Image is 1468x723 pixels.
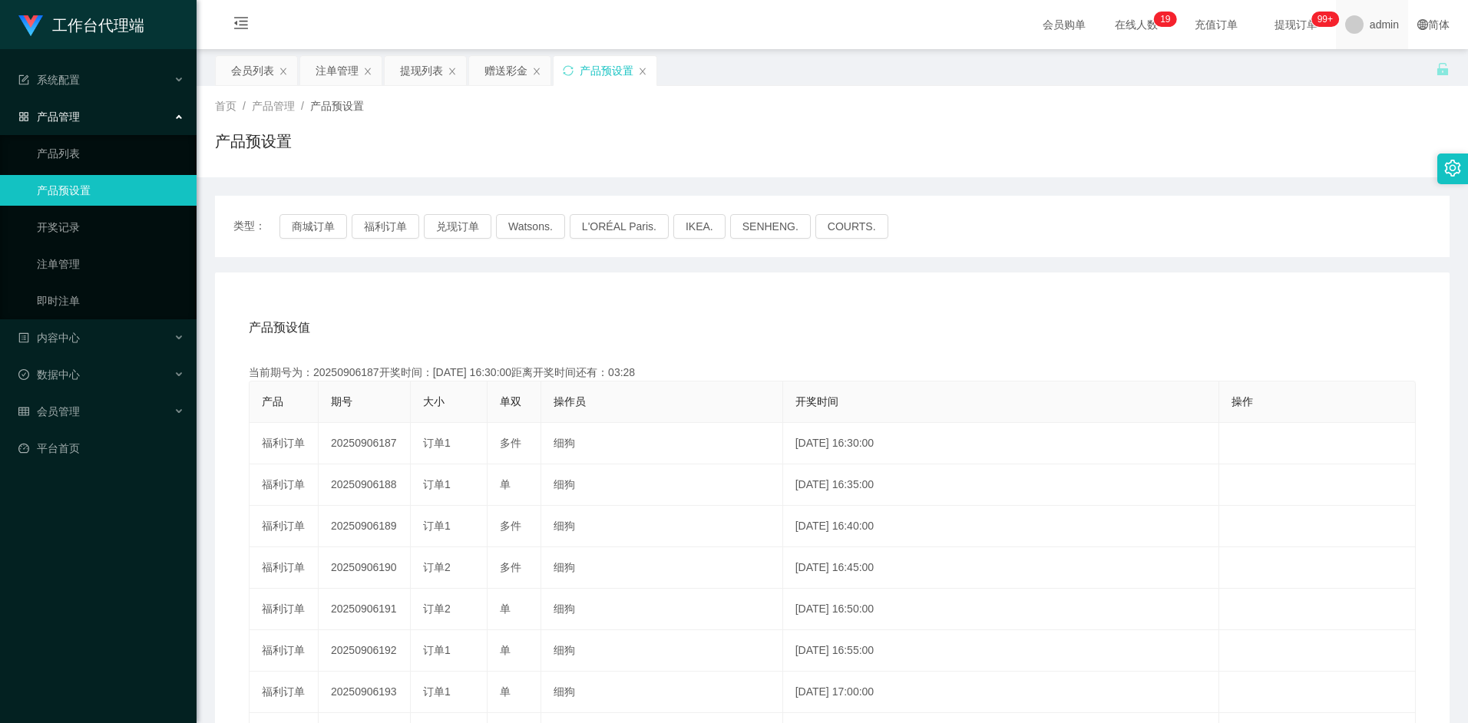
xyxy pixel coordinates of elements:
td: [DATE] 17:00:00 [783,672,1219,713]
span: 大小 [423,395,445,408]
i: 图标: close [532,67,541,76]
span: 单双 [500,395,521,408]
i: 图标: check-circle-o [18,369,29,380]
td: 福利订单 [250,547,319,589]
td: [DATE] 16:50:00 [783,589,1219,630]
i: 图标: close [638,67,647,76]
td: [DATE] 16:40:00 [783,506,1219,547]
td: 细狗 [541,547,783,589]
span: 在线人数 [1107,19,1165,30]
sup: 19 [1154,12,1176,27]
i: 图标: setting [1444,160,1461,177]
td: [DATE] 16:30:00 [783,423,1219,464]
td: 20250906188 [319,464,411,506]
span: 数据中心 [18,368,80,381]
span: 首页 [215,100,236,112]
td: 20250906191 [319,589,411,630]
i: 图标: menu-fold [215,1,267,50]
span: 产品预设值 [249,319,310,337]
i: 图标: close [279,67,288,76]
i: 图标: close [448,67,457,76]
span: 订单1 [423,437,451,449]
button: 兑现订单 [424,214,491,239]
p: 9 [1165,12,1171,27]
div: 会员列表 [231,56,274,85]
a: 产品列表 [37,138,184,169]
span: 产品 [262,395,283,408]
span: 订单1 [423,644,451,656]
div: 注单管理 [316,56,359,85]
div: 当前期号为：20250906187开奖时间：[DATE] 16:30:00距离开奖时间还有：03:28 [249,365,1416,381]
a: 产品预设置 [37,175,184,206]
span: 多件 [500,520,521,532]
td: 福利订单 [250,589,319,630]
button: L'ORÉAL Paris. [570,214,669,239]
td: 细狗 [541,506,783,547]
i: 图标: close [363,67,372,76]
span: 充值订单 [1187,19,1245,30]
i: 图标: profile [18,332,29,343]
button: 商城订单 [279,214,347,239]
span: 多件 [500,437,521,449]
span: 提现订单 [1267,19,1325,30]
span: 类型： [233,214,279,239]
a: 工作台代理端 [18,18,144,31]
span: 单 [500,602,511,615]
span: 多件 [500,561,521,573]
span: 单 [500,644,511,656]
i: 图标: sync [563,65,574,76]
span: 内容中心 [18,332,80,344]
td: 细狗 [541,672,783,713]
a: 即时注单 [37,286,184,316]
div: 赠送彩金 [484,56,527,85]
div: 提现列表 [400,56,443,85]
button: COURTS. [815,214,888,239]
span: 订单2 [423,561,451,573]
button: 福利订单 [352,214,419,239]
td: 细狗 [541,423,783,464]
p: 1 [1160,12,1165,27]
span: 会员管理 [18,405,80,418]
span: 系统配置 [18,74,80,86]
div: 产品预设置 [580,56,633,85]
span: 产品管理 [18,111,80,123]
td: 细狗 [541,589,783,630]
a: 图标: dashboard平台首页 [18,433,184,464]
span: 订单2 [423,602,451,615]
td: 福利订单 [250,464,319,506]
i: 图标: form [18,74,29,85]
td: 福利订单 [250,672,319,713]
span: 操作 [1232,395,1253,408]
span: 开奖时间 [795,395,838,408]
td: 20250906193 [319,672,411,713]
span: 订单1 [423,520,451,532]
span: / [301,100,304,112]
h1: 工作台代理端 [52,1,144,50]
button: Watsons. [496,214,565,239]
td: 福利订单 [250,506,319,547]
i: 图标: table [18,406,29,417]
a: 注单管理 [37,249,184,279]
i: 图标: appstore-o [18,111,29,122]
td: 福利订单 [250,630,319,672]
span: / [243,100,246,112]
span: 产品预设置 [310,100,364,112]
td: 细狗 [541,630,783,672]
img: logo.9652507e.png [18,15,43,37]
span: 订单1 [423,478,451,490]
td: 20250906187 [319,423,411,464]
td: [DATE] 16:35:00 [783,464,1219,506]
td: [DATE] 16:45:00 [783,547,1219,589]
i: 图标: unlock [1436,62,1450,76]
td: 20250906190 [319,547,411,589]
span: 单 [500,478,511,490]
a: 开奖记录 [37,212,184,243]
span: 期号 [331,395,352,408]
td: 20250906192 [319,630,411,672]
button: IKEA. [673,214,726,239]
i: 图标: global [1417,19,1428,30]
td: 20250906189 [319,506,411,547]
td: 细狗 [541,464,783,506]
span: 产品管理 [252,100,295,112]
td: 福利订单 [250,423,319,464]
